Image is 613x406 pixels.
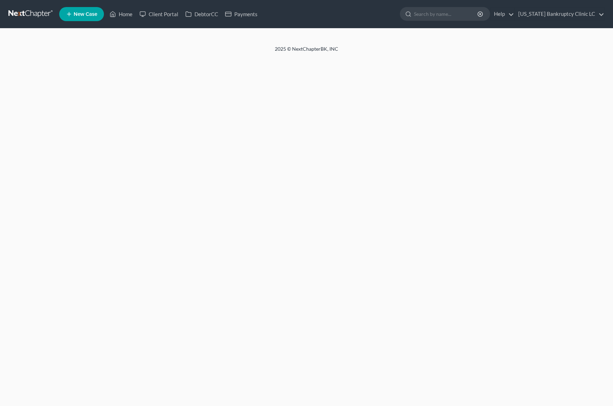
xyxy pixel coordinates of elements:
[74,12,97,17] span: New Case
[106,45,507,58] div: 2025 © NextChapterBK, INC
[515,8,604,20] a: [US_STATE] Bankruptcy Clinic LC
[136,8,182,20] a: Client Portal
[222,8,261,20] a: Payments
[414,7,478,20] input: Search by name...
[106,8,136,20] a: Home
[182,8,222,20] a: DebtorCC
[490,8,514,20] a: Help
